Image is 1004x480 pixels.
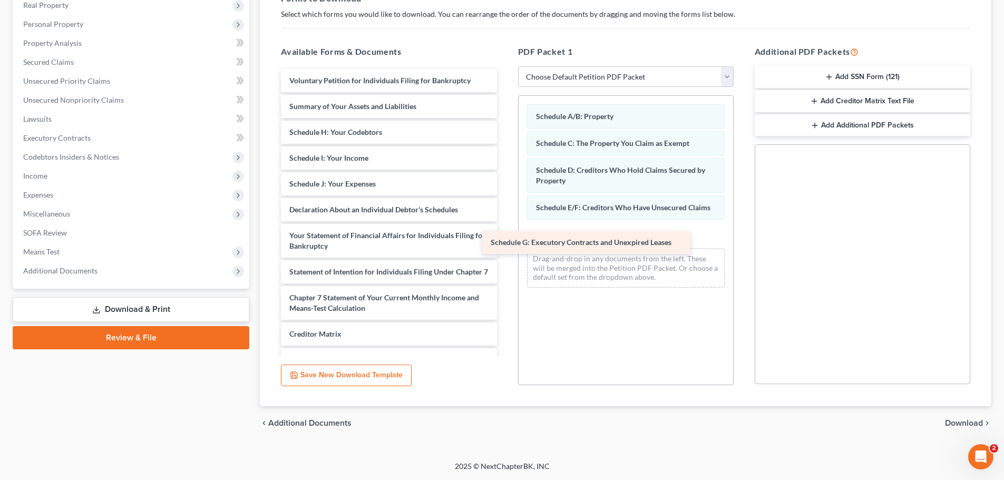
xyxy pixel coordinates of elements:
span: Schedule J: Your Expenses [289,179,376,188]
button: Download chevron_right [945,419,991,427]
span: Schedule E/F: Creditors Who Have Unsecured Claims [536,203,710,212]
span: Your Statement of Financial Affairs for Individuals Filing for Bankruptcy [289,231,485,250]
span: Schedule A/B: Property [536,112,613,121]
a: Secured Claims [15,53,249,72]
span: Download [945,419,983,427]
span: Income [23,171,47,180]
span: Voluntary Petition for Individuals Filing for Bankruptcy [289,76,471,85]
span: SOFA Review [23,228,67,237]
iframe: Intercom live chat [968,444,993,469]
span: Expenses [23,190,53,199]
span: Schedule C: The Property You Claim as Exempt [536,139,689,148]
span: Secured Claims [23,57,74,66]
span: Verification of Creditor Matrix [289,355,390,364]
span: Schedule G: Executory Contracts and Unexpired Leases [491,238,671,247]
span: Schedule I: Your Income [289,153,368,162]
h5: Available Forms & Documents [281,45,496,58]
span: Declaration About an Individual Debtor's Schedules [289,205,458,214]
span: Unsecured Nonpriority Claims [23,95,124,104]
span: Chapter 7 Statement of Your Current Monthly Income and Means-Test Calculation [289,293,479,312]
a: Lawsuits [15,110,249,129]
a: Property Analysis [15,34,249,53]
span: Creditor Matrix [289,329,342,338]
i: chevron_left [260,419,268,427]
span: Codebtors Insiders & Notices [23,152,119,161]
span: Personal Property [23,19,83,28]
p: Select which forms you would like to download. You can rearrange the order of the documents by dr... [281,9,970,19]
span: 2 [990,444,998,453]
span: Unsecured Priority Claims [23,76,110,85]
div: Drag-and-drop in any documents from the left. These will be merged into the Petition PDF Packet. ... [527,248,725,288]
button: Add Additional PDF Packets [755,114,970,136]
span: Schedule D: Creditors Who Hold Claims Secured by Property [536,165,705,185]
span: Executory Contracts [23,133,91,142]
a: Unsecured Nonpriority Claims [15,91,249,110]
div: 2025 © NextChapterBK, INC [202,461,803,480]
span: Lawsuits [23,114,52,123]
button: Save New Download Template [281,365,412,387]
h5: PDF Packet 1 [518,45,734,58]
span: Statement of Intention for Individuals Filing Under Chapter 7 [289,267,488,276]
span: Real Property [23,1,69,9]
button: Add Creditor Matrix Text File [755,90,970,112]
a: Unsecured Priority Claims [15,72,249,91]
button: Add SSN Form (121) [755,66,970,89]
a: SOFA Review [15,223,249,242]
span: Additional Documents [23,266,98,275]
a: chevron_left Additional Documents [260,419,352,427]
span: Additional Documents [268,419,352,427]
span: Miscellaneous [23,209,70,218]
i: chevron_right [983,419,991,427]
a: Executory Contracts [15,129,249,148]
a: Review & File [13,326,249,349]
a: Download & Print [13,297,249,322]
span: Property Analysis [23,38,82,47]
span: Summary of Your Assets and Liabilities [289,102,416,111]
span: Schedule H: Your Codebtors [289,128,382,136]
h5: Additional PDF Packets [755,45,970,58]
span: Means Test [23,247,60,256]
